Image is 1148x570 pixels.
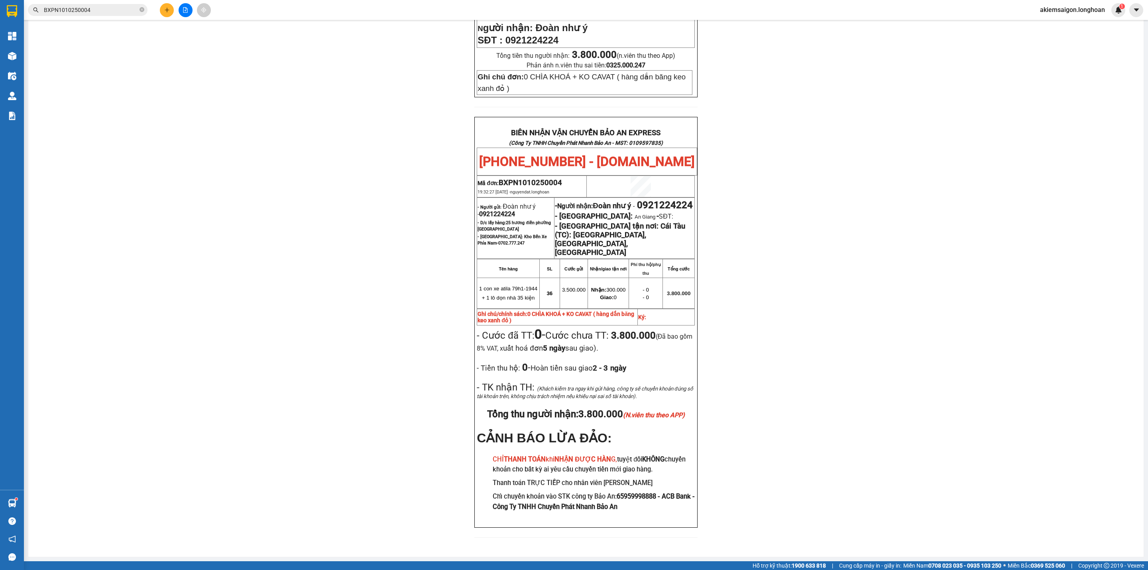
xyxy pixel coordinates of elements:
[8,92,16,100] img: warehouse-icon
[591,287,606,293] strong: Nhận:
[503,344,598,353] span: uất hoá đơn sau giao).
[477,333,692,352] span: (Đã bao gồm 8% VAT, x
[642,456,664,463] strong: KHÔNG
[903,561,1001,570] span: Miền Nam
[546,290,552,296] span: 36
[635,214,655,220] span: An Giang
[478,189,549,195] span: 19:32:27 [DATE] -
[478,73,686,93] span: 0 CHÌA KHOÁ + KO CAVAT ( hàng dắn băng keo xanh đỏ )
[478,203,536,218] span: Đoàn như ý -
[1003,564,1006,567] span: ⚪️
[1071,561,1072,570] span: |
[493,493,695,511] strong: 65959998888 - ACB Bank - Công Ty TNHH Chuyển Phát Nhanh Bảo An
[591,287,626,293] span: 300.000
[15,498,18,500] sup: 1
[606,61,645,69] strong: 0325.000.247
[477,431,611,445] span: CẢNH BÁO LỪA ĐẢO:
[505,35,558,45] span: 0921224224
[555,222,659,231] strong: - [GEOGRAPHIC_DATA] tận nơi:
[499,178,562,187] span: BXPN1010250004
[531,364,626,373] span: Hoàn tiền sau giao
[160,3,174,17] button: plus
[1034,5,1111,15] span: akiemsaigon.longhoan
[792,562,826,569] strong: 1900 633 818
[477,330,692,353] span: Cước chưa TT:
[535,22,588,33] span: Đoàn như ý
[590,266,627,271] strong: Nhận/giao tận nơi
[1031,562,1065,569] strong: 0369 525 060
[667,290,690,296] span: 3.800.000
[578,408,685,420] span: 3.800.000
[487,408,685,420] span: Tổng thu người nhận:
[511,128,660,137] strong: BIÊN NHẬN VẬN CHUYỂN BẢO AN EXPRESS
[547,266,552,271] strong: SL
[600,294,616,300] span: 0
[478,220,551,232] strong: - D/c lấy hàng:
[509,140,663,146] strong: (Công Ty TNHH Chuyển Phát Nhanh Bảo An - MST: 0109597835)
[498,241,525,246] span: 0702.777.247
[478,220,551,232] span: 25 hương điền phường [GEOGRAPHIC_DATA]
[478,24,533,33] strong: N
[600,294,613,300] strong: Giao:
[478,180,562,186] span: Mã đơn:
[140,7,144,12] span: close-circle
[564,266,583,271] strong: Cước gửi
[8,553,16,561] span: message
[543,344,565,353] strong: 5 ngày
[631,202,637,210] span: -
[201,7,206,13] span: aim
[832,561,833,570] span: |
[1115,6,1122,14] img: icon-new-feature
[1119,4,1125,9] sup: 1
[668,266,690,271] strong: Tổng cước
[637,199,693,211] span: 0921224224
[483,22,533,33] span: gười nhận:
[33,7,39,13] span: search
[477,364,520,373] span: - Tiền thu hộ:
[555,222,685,257] strong: Cái Tàu (TC): [GEOGRAPHIC_DATA], [GEOGRAPHIC_DATA], [GEOGRAPHIC_DATA]
[496,52,675,59] span: Tổng tiền thu người nhận:
[555,212,633,221] span: - [GEOGRAPHIC_DATA]:
[638,314,646,320] strong: Ký:
[477,330,545,341] span: - Cước đã TT:
[8,535,16,543] span: notification
[164,7,170,13] span: plus
[493,456,617,463] span: CHỈ khi G,
[7,5,17,17] img: logo-vxr
[197,3,211,17] button: aim
[535,327,545,342] span: -
[1008,561,1065,570] span: Miền Bắc
[478,73,524,81] strong: Ghi chú đơn:
[140,6,144,14] span: close-circle
[478,205,501,210] strong: - Người gửi:
[493,491,695,512] h3: Chỉ chuyển khoản vào STK công ty Bảo An:
[183,7,188,13] span: file-add
[520,362,528,373] strong: 0
[477,386,693,399] span: (Khách kiểm tra ngay khi gửi hàng, công ty sẽ chuyển khoản đúng số tài khoản trên, không chịu trá...
[659,213,673,220] span: SĐT:
[504,456,546,463] strong: THANH TOÁN
[572,52,675,59] span: (n.viên thu theo App)
[479,210,515,218] span: 0921224224
[1133,6,1140,14] span: caret-down
[611,330,656,341] strong: 3.800.000
[535,327,542,342] strong: 0
[493,478,695,488] h3: Thanh toán TRỰC TIẾP cho nhân viên [PERSON_NAME]
[555,201,631,210] strong: -
[477,382,535,393] span: - TK nhận TH:
[8,517,16,525] span: question-circle
[8,112,16,120] img: solution-icon
[520,362,626,373] span: -
[478,35,503,45] strong: SĐT :
[610,364,626,373] span: ngày
[8,499,16,507] img: warehouse-icon
[753,561,826,570] span: Hỗ trợ kỹ thuật:
[593,201,631,210] span: Đoàn như ý
[8,52,16,60] img: warehouse-icon
[1129,3,1143,17] button: caret-down
[562,287,586,293] span: 3.500.000
[478,234,547,246] span: - [GEOGRAPHIC_DATA]: Kho Bến Xe Phía Nam-
[478,311,634,323] strong: Ghi chú/chính sách:
[643,294,649,300] span: - 0
[593,364,626,373] strong: 2 - 3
